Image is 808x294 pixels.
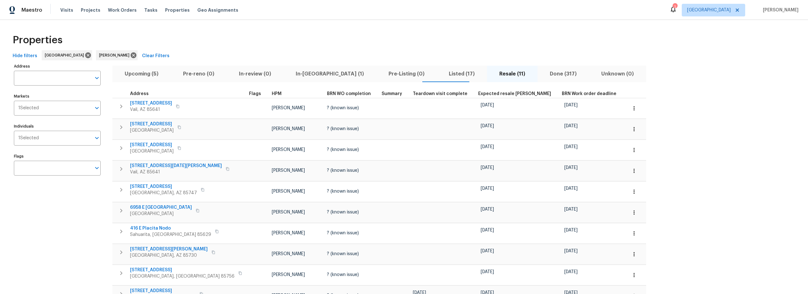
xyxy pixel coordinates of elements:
span: [PERSON_NAME] [272,127,305,131]
span: [PERSON_NAME] [272,231,305,235]
span: ? (known issue) [327,231,359,235]
span: [DATE] [564,249,578,253]
span: [DATE] [481,249,494,253]
span: BRN Work order deadline [562,92,616,96]
span: Unknown (0) [593,69,642,78]
span: Flags [249,92,261,96]
button: Clear Filters [140,50,172,62]
span: [PERSON_NAME] [272,273,305,277]
span: Projects [81,7,100,13]
span: Done (317) [541,69,585,78]
span: [DATE] [481,165,494,170]
span: 1 Selected [18,105,39,111]
span: 416 E Placita Nodo [130,225,211,231]
label: Address [14,64,101,68]
span: Sahuarita, [GEOGRAPHIC_DATA] 85629 [130,231,211,238]
span: Maestro [21,7,42,13]
span: [PERSON_NAME] [760,7,799,13]
button: Open [92,164,101,172]
label: Flags [14,154,101,158]
span: [STREET_ADDRESS] [130,121,174,127]
span: Visits [60,7,73,13]
span: ? (known issue) [327,106,359,110]
span: Pre-reno (0) [175,69,223,78]
span: [GEOGRAPHIC_DATA] [687,7,731,13]
span: [GEOGRAPHIC_DATA] [130,127,174,134]
span: Summary [382,92,402,96]
span: [STREET_ADDRESS][DATE][PERSON_NAME] [130,163,222,169]
span: [STREET_ADDRESS][PERSON_NAME] [130,246,208,252]
span: [PERSON_NAME] [272,147,305,152]
span: Clear Filters [142,52,169,60]
button: Open [92,134,101,142]
span: [DATE] [481,124,494,128]
span: Teardown visit complete [413,92,467,96]
span: ? (known issue) [327,127,359,131]
button: Open [92,74,101,82]
div: [PERSON_NAME] [96,50,138,60]
span: [STREET_ADDRESS] [130,288,196,294]
span: Geo Assignments [197,7,238,13]
span: [STREET_ADDRESS] [130,183,197,190]
span: Properties [13,37,62,43]
span: Work Orders [108,7,137,13]
span: BRN WO completion [327,92,371,96]
span: [DATE] [481,145,494,149]
span: Pre-Listing (0) [380,69,433,78]
label: Individuals [14,124,101,128]
span: Vail, AZ 85641 [130,106,172,113]
span: [DATE] [564,228,578,232]
span: [PERSON_NAME] [272,252,305,256]
span: In-[GEOGRAPHIC_DATA] (1) [287,69,372,78]
span: 6958 E [GEOGRAPHIC_DATA] [130,204,192,211]
span: ? (known issue) [327,147,359,152]
span: 1 Selected [18,135,39,141]
span: [DATE] [564,270,578,274]
span: [GEOGRAPHIC_DATA], [GEOGRAPHIC_DATA] 85756 [130,273,235,279]
button: Open [92,104,101,112]
span: Properties [165,7,190,13]
span: Expected resale [PERSON_NAME] [478,92,551,96]
span: [GEOGRAPHIC_DATA] [45,52,86,58]
span: [PERSON_NAME] [99,52,132,58]
span: [PERSON_NAME] [272,106,305,110]
span: [PERSON_NAME] [272,189,305,194]
span: Tasks [144,8,157,12]
span: Upcoming (5) [116,69,167,78]
span: Listed (17) [440,69,483,78]
div: [GEOGRAPHIC_DATA] [42,50,92,60]
span: [GEOGRAPHIC_DATA] [130,211,192,217]
span: HPM [272,92,282,96]
span: Address [130,92,149,96]
span: [DATE] [564,186,578,191]
span: ? (known issue) [327,252,359,256]
span: [GEOGRAPHIC_DATA] [130,148,174,154]
span: [DATE] [481,103,494,107]
span: In-review (0) [230,69,280,78]
span: [DATE] [481,207,494,212]
span: ? (known issue) [327,273,359,277]
span: [DATE] [564,165,578,170]
span: [DATE] [564,145,578,149]
span: [GEOGRAPHIC_DATA], AZ 85747 [130,190,197,196]
span: [DATE] [564,124,578,128]
label: Markets [14,94,101,98]
div: 1 [673,4,677,10]
span: [DATE] [481,228,494,232]
span: [DATE] [564,207,578,212]
span: [DATE] [481,270,494,274]
span: [GEOGRAPHIC_DATA], AZ 85730 [130,252,208,259]
span: [DATE] [481,186,494,191]
span: ? (known issue) [327,168,359,173]
span: [DATE] [564,103,578,107]
span: [STREET_ADDRESS] [130,100,172,106]
span: ? (known issue) [327,210,359,214]
span: [STREET_ADDRESS] [130,267,235,273]
span: Vail, AZ 85641 [130,169,222,175]
span: ? (known issue) [327,189,359,194]
span: [STREET_ADDRESS] [130,142,174,148]
span: [PERSON_NAME] [272,210,305,214]
span: Hide filters [13,52,37,60]
span: [PERSON_NAME] [272,168,305,173]
span: Resale (11) [491,69,534,78]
